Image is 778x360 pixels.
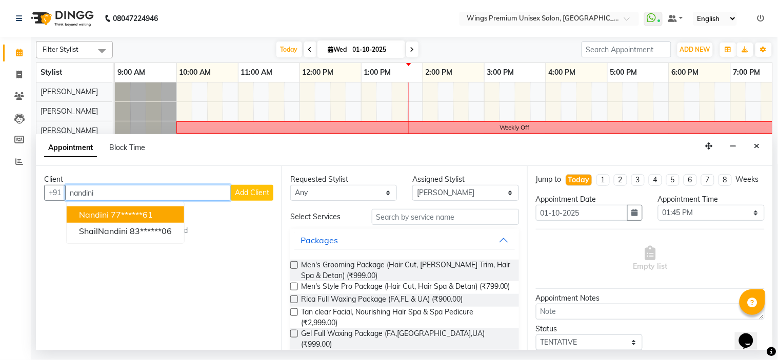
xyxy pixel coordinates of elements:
[731,65,763,80] a: 7:00 PM
[235,188,269,197] span: Add Client
[701,174,714,186] li: 7
[372,209,519,225] input: Search by service name
[301,260,511,281] span: Men's Grooming Package (Hair Cut, [PERSON_NAME] Trim, Hair Spa & Detan) (₹999.00)
[79,209,109,220] span: nandini
[582,41,671,57] input: Search Appointment
[294,231,515,249] button: Packages
[44,174,273,185] div: Client
[44,185,66,201] button: +91
[500,123,530,132] div: Weekly Off
[177,65,214,80] a: 10:00 AM
[596,174,610,186] li: 1
[290,174,397,185] div: Requested Stylist
[301,281,510,294] span: Men's Style Pro Package (Hair Cut, Hair Spa & Detan) (₹799.00)
[633,246,668,272] span: Empty list
[43,45,78,53] span: Filter Stylist
[41,87,98,96] span: [PERSON_NAME]
[614,174,627,186] li: 2
[568,175,590,185] div: Today
[684,174,697,186] li: 6
[608,65,640,80] a: 5:00 PM
[65,185,231,201] input: Search by Name/Mobile/Email/Code
[115,65,148,80] a: 9:00 AM
[485,65,517,80] a: 3:00 PM
[680,46,710,53] span: ADD NEW
[41,126,98,135] span: [PERSON_NAME]
[750,138,765,154] button: Close
[109,143,145,152] span: Block Time
[79,226,128,236] span: ShailNandini
[735,319,768,350] iframe: chat widget
[536,324,643,334] div: Status
[412,174,519,185] div: Assigned Stylist
[301,234,338,246] div: Packages
[41,107,98,116] span: [PERSON_NAME]
[301,307,511,328] span: Tan clear Facial, Nourishing Hair Spa & Spa Pedicure (₹2,999.00)
[631,174,645,186] li: 3
[276,41,302,57] span: Today
[362,65,394,80] a: 1:00 PM
[536,174,562,185] div: Jump to
[649,174,662,186] li: 4
[658,194,765,205] div: Appointment Time
[301,328,511,350] span: Gel Full Waxing Package (FA,[GEOGRAPHIC_DATA],UA) (₹999.00)
[326,46,350,53] span: Wed
[231,185,273,201] button: Add Client
[300,65,336,80] a: 12:00 PM
[301,294,463,307] span: Rica Full Waxing Package (FA,FL & UA) (₹900.00)
[113,4,158,33] b: 08047224946
[350,42,401,57] input: 2025-10-01
[536,293,765,304] div: Appointment Notes
[536,194,643,205] div: Appointment Date
[669,65,702,80] a: 6:00 PM
[26,4,96,33] img: logo
[238,65,275,80] a: 11:00 AM
[41,68,62,77] span: Stylist
[536,205,628,221] input: yyyy-mm-dd
[283,211,364,222] div: Select Services
[423,65,455,80] a: 2:00 PM
[666,174,680,186] li: 5
[719,174,732,186] li: 8
[736,174,759,185] div: Weeks
[677,43,713,57] button: ADD NEW
[546,65,578,80] a: 4:00 PM
[44,139,97,157] span: Appointment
